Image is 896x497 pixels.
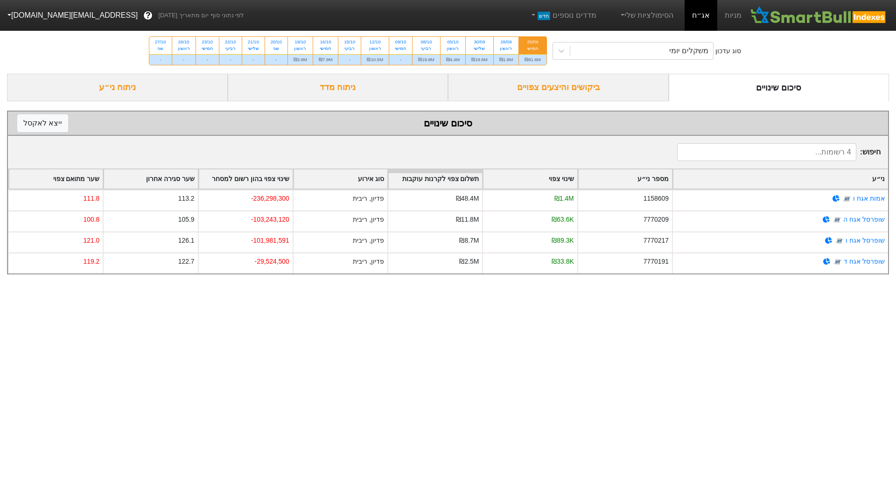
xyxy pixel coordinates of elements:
div: ניתוח מדד [228,74,448,101]
div: 1158609 [644,194,669,203]
div: Toggle SortBy [199,169,293,189]
div: 113.2 [178,194,195,203]
div: ₪10.5M [361,54,389,65]
div: 122.7 [178,257,195,266]
div: ₪1.8M [494,54,518,65]
img: tase link [833,215,842,224]
div: ₪19.6M [466,54,493,65]
a: שופרסל אגח ו [846,237,885,244]
div: ₪4.4M [441,54,465,65]
div: חמישי [202,45,213,52]
div: 7770191 [644,257,669,266]
div: -101,981,591 [251,236,289,245]
div: ₪8.7M [459,236,479,245]
div: - [196,54,219,65]
span: ? [146,9,151,22]
div: ₪7.9M [313,54,338,65]
div: 27/10 [155,39,166,45]
div: 25/09 [525,39,541,45]
div: חמישי [395,45,406,52]
div: - [389,54,412,65]
div: - [265,54,287,65]
div: פדיון, ריבית [353,194,384,203]
img: SmartBull [749,6,889,25]
div: משקלים יומי [669,45,708,56]
div: פדיון, ריבית [353,257,384,266]
div: ראשון [294,45,307,52]
div: 16/10 [319,39,332,45]
img: tase link [842,194,852,203]
div: - [149,54,172,65]
div: ₪81.6M [519,54,546,65]
div: 119.2 [83,257,99,266]
div: 126.1 [178,236,195,245]
div: שני [271,45,282,52]
div: 7770209 [644,215,669,224]
div: 21/10 [248,39,259,45]
div: 121.0 [83,236,99,245]
div: 22/10 [225,39,236,45]
div: ראשון [367,45,383,52]
span: חיפוש : [677,143,881,161]
div: 19/10 [294,39,307,45]
div: חמישי [319,45,332,52]
div: 111.8 [83,194,99,203]
div: 12/10 [367,39,383,45]
div: ₪19.8M [413,54,440,65]
div: ₪33.8K [552,257,574,266]
button: ייצא לאקסל [17,114,68,132]
div: חמישי [525,45,541,52]
a: הסימולציות שלי [615,6,678,25]
div: ניתוח ני״ע [7,74,228,101]
div: 26/10 [178,39,190,45]
div: 09/10 [395,39,406,45]
div: - [338,54,361,65]
div: פדיון, ריבית [353,215,384,224]
div: 23/10 [202,39,213,45]
div: 7770217 [644,236,669,245]
a: שופרסל אגח ד [844,258,885,265]
span: לפי נתוני סוף יום מתאריך [DATE] [158,11,244,20]
div: -103,243,120 [251,215,289,224]
div: Toggle SortBy [673,169,888,189]
div: שלישי [248,45,259,52]
div: 08/10 [418,39,434,45]
div: Toggle SortBy [9,169,103,189]
div: רביעי [418,45,434,52]
div: ביקושים והיצעים צפויים [448,74,669,101]
div: 28/09 [499,39,513,45]
div: Toggle SortBy [578,169,672,189]
div: ₪11.8M [456,215,479,224]
div: שני [155,45,166,52]
div: Toggle SortBy [104,169,197,189]
div: פדיון, ריבית [353,236,384,245]
div: ראשון [499,45,513,52]
div: -236,298,300 [251,194,289,203]
img: tase link [833,257,842,266]
div: Toggle SortBy [483,169,577,189]
div: 30/09 [471,39,488,45]
div: סיכום שינויים [669,74,889,101]
div: ₪3.9M [288,54,313,65]
div: ₪89.3K [552,236,574,245]
div: שלישי [471,45,488,52]
div: ₪1.4M [554,194,574,203]
div: רביעי [225,45,236,52]
div: ₪2.5M [459,257,479,266]
div: ראשון [446,45,460,52]
div: סוג עדכון [715,46,741,56]
div: סיכום שינויים [17,116,879,130]
input: 4 רשומות... [677,143,856,161]
div: ₪63.6K [552,215,574,224]
div: -29,524,500 [255,257,289,266]
img: tase link [835,236,844,245]
div: 20/10 [271,39,282,45]
div: - [242,54,265,65]
a: שופרסל אגח ה [843,216,885,223]
a: מדדים נוספיםחדש [526,6,600,25]
div: - [219,54,242,65]
div: - [172,54,196,65]
a: אמות אגח ו [853,195,885,202]
div: 105.9 [178,215,195,224]
div: 15/10 [344,39,355,45]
